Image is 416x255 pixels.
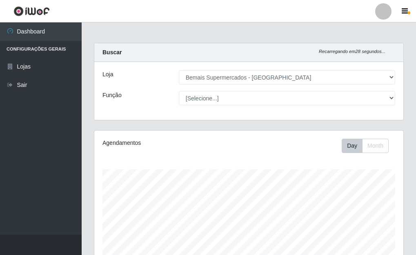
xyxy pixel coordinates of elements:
div: Agendamentos [102,139,217,147]
i: Recarregando em 28 segundos... [319,49,385,54]
div: Toolbar with button groups [342,139,395,153]
button: Day [342,139,363,153]
button: Month [362,139,389,153]
strong: Buscar [102,49,122,55]
label: Função [102,91,122,100]
img: CoreUI Logo [13,6,50,16]
div: First group [342,139,389,153]
label: Loja [102,70,113,79]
